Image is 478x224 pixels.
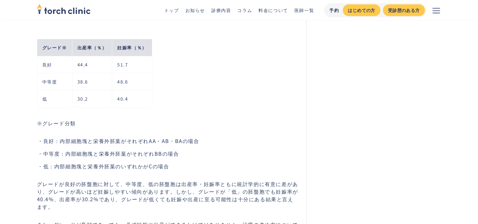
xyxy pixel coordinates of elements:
[72,39,112,56] th: 出産率（％）
[343,4,380,16] a: はじめての方
[294,7,314,13] a: 医師一覧
[37,180,299,210] p: グレードが良好の胚盤胞に対して、中等度、低の胚盤胞は出産率・妊娠率ともに統計学的に有意に差があり、グレードが高いほど妊娠しやすい傾向があります。しかし、グレードが「低」の胚盤胞でも妊娠率が40....
[37,2,91,16] img: torch clinic
[164,7,179,13] a: トップ
[43,137,299,145] li: 良好：内部細胞塊と栄養外胚葉がそれぞれAA・AB・BAの場合
[37,39,72,56] th: グレード※
[185,7,205,13] a: お知らせ
[237,7,252,13] a: コラム
[383,4,425,16] a: 受診歴のある方
[211,7,231,13] a: 診療内容
[329,7,339,14] div: 予約
[112,39,152,56] th: 妊娠率（％）
[258,7,288,13] a: 料金について
[72,56,112,73] td: 44.4
[43,150,299,157] li: 中等度：内部細胞塊と栄養外胚葉がそれぞれBBの場合
[37,4,91,16] a: home
[72,73,112,90] td: 38.6
[388,7,420,14] div: 受診歴のある方
[112,56,152,73] td: 51.7
[72,90,112,108] td: 30.2
[43,162,299,170] li: 低：内部細胞塊と栄養外胚葉のいずれかがCの場合
[112,73,152,90] td: 48.6
[112,90,152,108] td: 40.4
[37,56,72,73] td: 良好
[348,7,375,14] div: はじめての方
[37,119,299,127] p: ※グレード分類
[37,90,72,108] td: 低
[37,73,72,90] td: 中等度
